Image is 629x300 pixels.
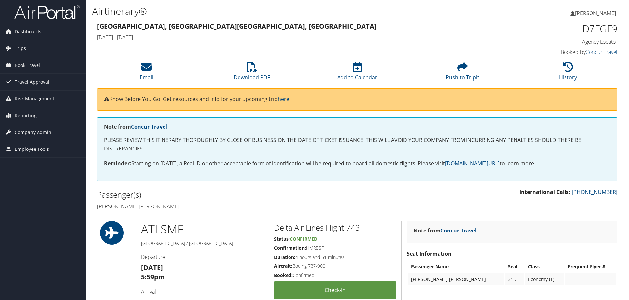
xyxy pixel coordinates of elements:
h5: 4 hours and 51 minutes [274,254,396,260]
h5: [GEOGRAPHIC_DATA] / [GEOGRAPHIC_DATA] [141,240,264,247]
span: Company Admin [15,124,51,141]
td: [PERSON_NAME] [PERSON_NAME] [408,273,504,285]
img: airportal-logo.png [14,4,80,20]
p: Starting on [DATE], a Real ID or other acceptable form of identification will be required to boar... [104,159,611,168]
h4: Agency Locator [495,38,617,45]
a: Concur Travel [440,227,477,234]
span: Travel Approval [15,74,49,90]
h4: [PERSON_NAME] [PERSON_NAME] [97,203,352,210]
strong: [GEOGRAPHIC_DATA], [GEOGRAPHIC_DATA] [GEOGRAPHIC_DATA], [GEOGRAPHIC_DATA] [97,22,377,31]
th: Seat [505,261,524,273]
span: Reporting [15,107,37,124]
span: Dashboards [15,23,41,40]
strong: Seat Information [407,250,452,257]
a: Add to Calendar [337,65,377,81]
a: here [278,95,289,103]
p: PLEASE REVIEW THIS ITINERARY THOROUGHLY BY CLOSE OF BUSINESS ON THE DATE OF TICKET ISSUANCE. THIS... [104,136,611,153]
strong: Duration: [274,254,295,260]
strong: Note from [414,227,477,234]
a: Concur Travel [131,123,167,130]
span: Trips [15,40,26,57]
span: Book Travel [15,57,40,73]
strong: Status: [274,236,290,242]
span: [PERSON_NAME] [575,10,616,17]
strong: Aircraft: [274,263,292,269]
strong: Booked: [274,272,293,278]
h5: HMRBSF [274,245,396,251]
td: Economy (T) [525,273,564,285]
th: Passenger Name [408,261,504,273]
a: [PERSON_NAME] [570,3,622,23]
a: Download PDF [234,65,270,81]
h2: Passenger(s) [97,189,352,200]
a: Email [140,65,153,81]
span: Employee Tools [15,141,49,157]
th: Class [525,261,564,273]
div: -- [568,276,613,282]
strong: International Calls: [519,188,570,196]
strong: Reminder: [104,160,131,167]
p: Know Before You Go: Get resources and info for your upcoming trip [104,95,611,104]
td: 31D [505,273,524,285]
h4: Booked by [495,48,617,56]
span: Risk Management [15,91,54,107]
strong: Confirmation: [274,245,306,251]
h4: Arrival [141,288,264,295]
strong: Note from [104,123,167,130]
a: History [559,65,577,81]
a: [DOMAIN_NAME][URL] [445,160,500,167]
h5: Boeing 737-900 [274,263,396,269]
th: Frequent Flyer # [565,261,616,273]
h4: Departure [141,253,264,260]
a: Concur Travel [586,48,617,56]
h1: D7FGF9 [495,22,617,36]
h4: [DATE] - [DATE] [97,34,485,41]
h1: Airtinerary® [92,4,446,18]
a: [PHONE_NUMBER] [572,188,617,196]
a: Check-in [274,281,396,299]
span: Confirmed [290,236,317,242]
strong: [DATE] [141,263,163,272]
a: Push to Tripit [446,65,479,81]
h2: Delta Air Lines Flight 743 [274,222,396,233]
strong: 5:59pm [141,272,165,281]
h5: Confirmed [274,272,396,279]
h1: ATL SMF [141,221,264,237]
